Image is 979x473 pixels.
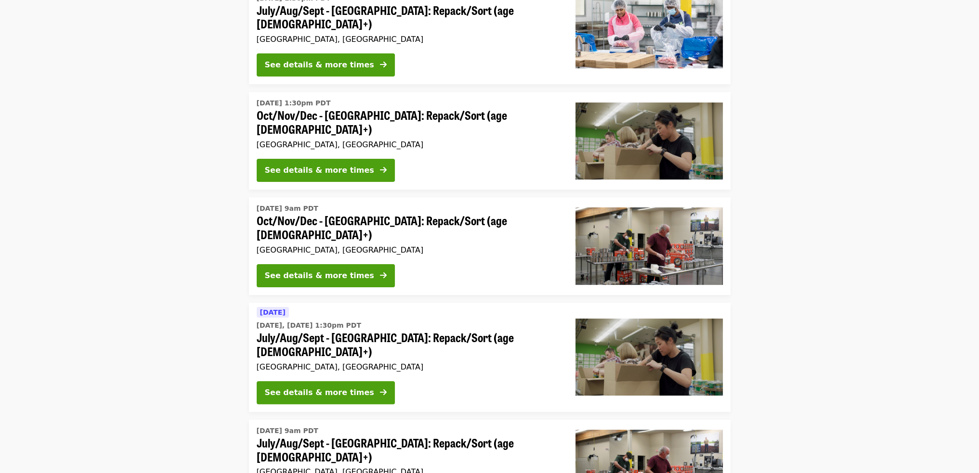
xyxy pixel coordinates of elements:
[257,214,560,242] span: Oct/Nov/Dec - [GEOGRAPHIC_DATA]: Repack/Sort (age [DEMOGRAPHIC_DATA]+)
[257,159,395,182] button: See details & more times
[257,436,560,464] span: July/Aug/Sept - [GEOGRAPHIC_DATA]: Repack/Sort (age [DEMOGRAPHIC_DATA]+)
[575,102,723,179] img: Oct/Nov/Dec - Portland: Repack/Sort (age 8+) organized by Oregon Food Bank
[380,271,387,280] i: arrow-right icon
[257,3,560,31] span: July/Aug/Sept - [GEOGRAPHIC_DATA]: Repack/Sort (age [DEMOGRAPHIC_DATA]+)
[257,204,318,214] time: [DATE] 9am PDT
[257,98,331,108] time: [DATE] 1:30pm PDT
[260,308,286,316] span: [DATE]
[257,331,560,358] span: July/Aug/Sept - [GEOGRAPHIC_DATA]: Repack/Sort (age [DEMOGRAPHIC_DATA]+)
[575,319,723,396] img: July/Aug/Sept - Portland: Repack/Sort (age 8+) organized by Oregon Food Bank
[380,388,387,397] i: arrow-right icon
[257,426,318,436] time: [DATE] 9am PDT
[265,165,374,176] div: See details & more times
[249,197,731,295] a: See details for "Oct/Nov/Dec - Portland: Repack/Sort (age 16+)"
[249,303,731,412] a: See details for "July/Aug/Sept - Portland: Repack/Sort (age 8+)"
[380,60,387,69] i: arrow-right icon
[257,53,395,77] button: See details & more times
[575,207,723,284] img: Oct/Nov/Dec - Portland: Repack/Sort (age 16+) organized by Oregon Food Bank
[265,387,374,398] div: See details & more times
[257,140,560,149] div: [GEOGRAPHIC_DATA], [GEOGRAPHIC_DATA]
[257,362,560,371] div: [GEOGRAPHIC_DATA], [GEOGRAPHIC_DATA]
[265,270,374,281] div: See details & more times
[249,92,731,190] a: See details for "Oct/Nov/Dec - Portland: Repack/Sort (age 8+)"
[257,35,560,44] div: [GEOGRAPHIC_DATA], [GEOGRAPHIC_DATA]
[380,166,387,175] i: arrow-right icon
[257,245,560,255] div: [GEOGRAPHIC_DATA], [GEOGRAPHIC_DATA]
[257,320,361,331] time: [DATE], [DATE] 1:30pm PDT
[265,59,374,71] div: See details & more times
[257,108,560,136] span: Oct/Nov/Dec - [GEOGRAPHIC_DATA]: Repack/Sort (age [DEMOGRAPHIC_DATA]+)
[257,381,395,404] button: See details & more times
[257,264,395,287] button: See details & more times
